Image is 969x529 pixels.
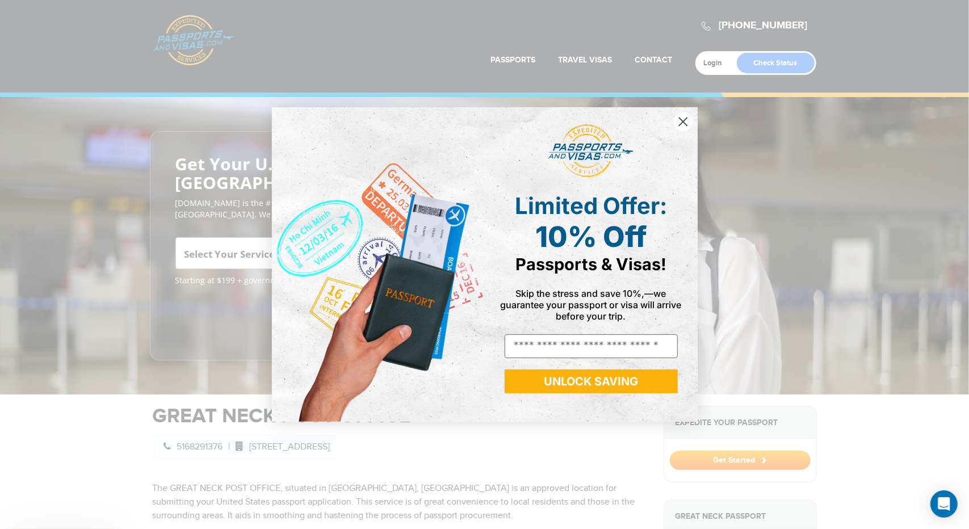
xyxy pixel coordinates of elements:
[515,254,666,274] span: Passports & Visas!
[505,370,678,393] button: UNLOCK SAVING
[535,220,647,254] span: 10% Off
[548,124,634,178] img: passports and visas
[930,490,958,518] div: Open Intercom Messenger
[501,288,682,322] span: Skip the stress and save 10%,—we guarantee your passport or visa will arrive before your trip.
[272,107,485,421] img: de9cda0d-0715-46ca-9a25-073762a91ba7.png
[515,192,667,220] span: Limited Offer:
[673,112,693,132] button: Close dialog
